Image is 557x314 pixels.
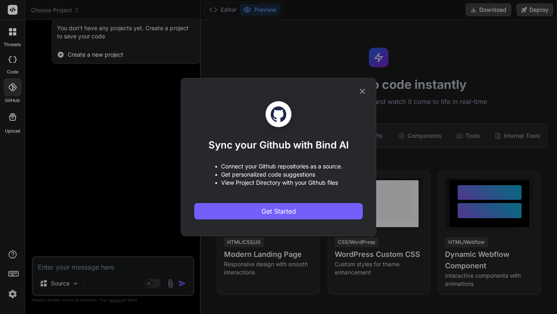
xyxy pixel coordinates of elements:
[215,179,342,187] p: • View Project Directory with your Github files
[194,203,363,219] button: Get Started
[215,162,342,170] p: • Connect your Github repositories as a source.
[208,139,349,152] h1: Sync your Github with Bind AI
[215,170,342,179] p: • Get personalized code suggestions
[261,206,296,216] span: Get Started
